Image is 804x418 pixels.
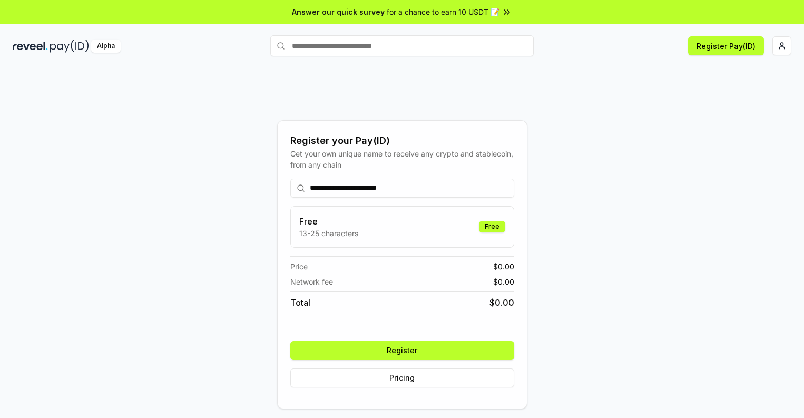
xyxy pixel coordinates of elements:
[387,6,499,17] span: for a chance to earn 10 USDT 📝
[290,133,514,148] div: Register your Pay(ID)
[290,148,514,170] div: Get your own unique name to receive any crypto and stablecoin, from any chain
[290,276,333,287] span: Network fee
[290,296,310,309] span: Total
[493,276,514,287] span: $ 0.00
[290,368,514,387] button: Pricing
[299,228,358,239] p: 13-25 characters
[688,36,764,55] button: Register Pay(ID)
[493,261,514,272] span: $ 0.00
[292,6,385,17] span: Answer our quick survey
[479,221,505,232] div: Free
[290,261,308,272] span: Price
[290,341,514,360] button: Register
[489,296,514,309] span: $ 0.00
[299,215,358,228] h3: Free
[91,40,121,53] div: Alpha
[13,40,48,53] img: reveel_dark
[50,40,89,53] img: pay_id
